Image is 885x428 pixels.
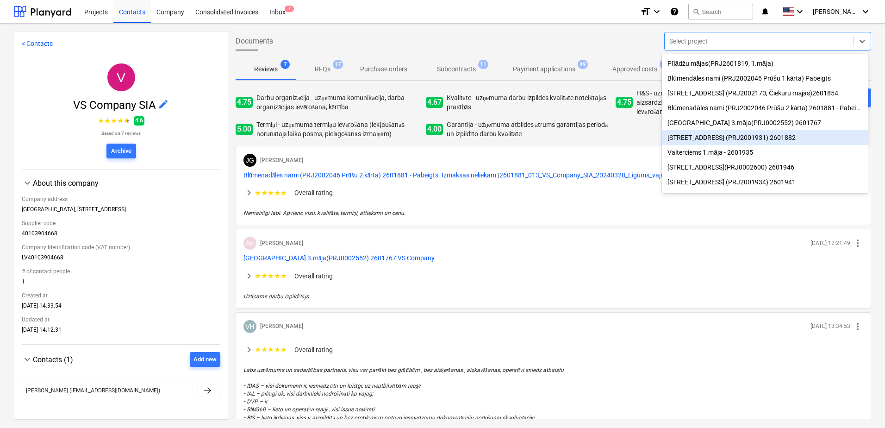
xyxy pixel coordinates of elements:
[246,157,254,164] span: JG
[243,254,396,262] span: Ropažu ielas 3.māja(PRJ0002552) 2601767
[260,322,303,330] p: [PERSON_NAME]
[260,157,303,164] p: [PERSON_NAME]
[662,130,868,145] div: Mazā Robežu iela 2 (PRJ2001931) 2601882
[660,60,670,69] span: 48
[22,313,220,327] div: Updated at
[243,154,256,167] div: Jānis Grāmatnieks
[280,60,290,69] span: 7
[294,271,333,281] p: Overall rating
[478,60,488,69] span: 11
[810,239,850,247] p: [DATE] 12:21:49
[261,189,268,197] span: ★
[243,293,863,301] p: Uztīcams darbu izpildītājs
[22,289,220,302] div: Created at
[22,177,33,189] span: keyboard_arrow_down
[268,345,274,354] span: ★
[246,239,255,247] span: AK
[447,93,612,112] p: Kvalitāte - uzņēmuma darbu izpildes kvalitāte noteiktajās prasībās
[261,345,268,354] span: ★
[315,64,330,74] p: RFQs
[111,115,117,126] span: ★
[268,189,274,197] span: ★
[243,344,255,355] span: keyboard_arrow_right
[662,115,868,130] div: [GEOGRAPHIC_DATA] 3.māja(PRJ0002552) 2601767
[245,323,254,330] span: VH
[688,4,753,19] button: Search
[692,8,700,15] span: search
[662,175,868,189] div: [STREET_ADDRESS] (PRJ2001934) 2601941
[636,88,802,116] p: H&S - uzņēmuma atbilstība darba drošības un veselības aizsardzības noteikumiem un prasībām (atsau...
[274,271,280,280] span: ★
[261,271,268,280] span: ★
[22,216,220,230] div: Supplier code
[662,86,868,101] div: [STREET_ADDRESS] (PRJ2002170, Čiekuru mājas)2601854
[662,189,868,204] div: Tumes iela (PRJ0002627, K-1 un K-2(2.kārta) 2601960
[134,116,144,125] span: 4.6
[612,64,657,74] p: Approved costs
[651,6,662,17] i: keyboard_arrow_down
[243,170,498,180] button: Blūmenadāles nami (PRJ2002046 Prūšu 2 kārta) 2601881 - Pabeigts. Izmaksas neliekam.
[662,160,868,175] div: Vienības gatve 24, E1 ēka(PRJ0002600) 2601946
[294,345,333,354] p: Overall rating
[107,63,135,91] div: VS
[662,56,868,71] div: Pīlādžu mājas(PRJ2601819, 1.māja)
[26,387,160,394] div: [PERSON_NAME] ([EMAIL_ADDRESS][DOMAIN_NAME])
[662,101,868,115] div: Blūmenadāles nami (PRJ2002046 Prūšu 2 kārta) 2601881 - Pabeigts. Izmaksas neliekam.
[236,124,253,135] span: 5.00
[22,367,220,410] div: Contacts (1)Add new
[193,354,217,365] div: Add new
[268,271,274,280] span: ★
[236,36,273,47] span: Documents
[22,352,220,367] div: Contacts (1)Add new
[274,189,280,197] span: ★
[437,64,476,74] p: Subcontracts
[243,271,255,282] span: keyboard_arrow_right
[33,179,220,188] div: About this company
[852,238,863,249] span: more_vert
[294,188,333,197] p: Overall rating
[106,144,136,158] button: Archive
[280,271,287,280] span: ★
[243,253,396,263] button: [GEOGRAPHIC_DATA] 3.māja(PRJ0002552) 2601767
[22,206,220,216] div: [GEOGRAPHIC_DATA], [STREET_ADDRESS]
[280,345,287,354] span: ★
[98,115,104,126] span: ★
[124,115,130,126] span: ★
[243,187,863,198] div: ★★★★★Overall rating
[22,230,220,240] div: 40103904668
[243,237,256,250] div: Aleksandrs Kamerdinerovs
[243,344,863,355] div: ★★★★★Overall rating
[578,60,588,69] span: 49
[116,69,125,85] span: V
[22,40,53,47] a: < Contacts
[813,8,859,15] span: [PERSON_NAME]
[852,321,863,332] span: more_vert
[662,71,868,86] div: Blūmendāles nami (PRJ2002046 Prūšu 1 kārta) Pabeigts
[426,97,443,108] span: 4.67
[662,145,868,160] div: Valterciems 1.māja - 2601935
[398,253,435,263] button: VS Company
[98,130,144,136] p: Based on 7 reviews
[662,189,868,204] div: [GEOGRAPHIC_DATA] (PRJ0002627, K-1 un K-2(2.kārta) 2601960
[274,345,280,354] span: ★
[243,320,256,333] div: Vitalijs Hvorostjanskis
[22,278,220,289] div: 1
[640,6,651,17] i: format_size
[255,189,261,197] span: ★
[810,322,850,330] p: [DATE] 13:34:53
[243,170,863,180] p: |
[243,187,255,198] span: keyboard_arrow_right
[22,177,220,189] div: About this company
[513,64,575,74] p: Payment applications
[22,302,220,313] div: [DATE] 14:33:54
[117,115,124,126] span: ★
[280,189,287,197] span: ★
[794,6,805,17] i: keyboard_arrow_down
[760,6,770,17] i: notifications
[662,115,868,130] div: Ropažu ielas 3.māja(PRJ0002552) 2601767
[190,352,220,367] button: Add new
